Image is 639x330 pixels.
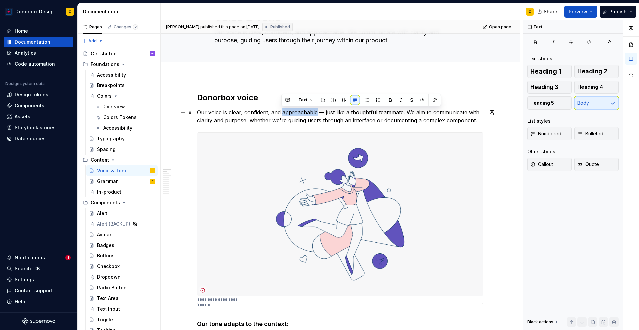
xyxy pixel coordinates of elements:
[97,210,107,217] div: Alert
[4,263,73,274] button: Search ⌘K
[97,72,126,78] div: Accessibility
[151,50,154,57] div: MV
[4,26,73,36] a: Home
[97,252,115,259] div: Buttons
[574,127,619,140] button: Bulleted
[97,135,125,142] div: Typography
[97,178,118,185] div: Grammar
[97,274,121,280] div: Dropdown
[4,100,73,111] a: Components
[527,118,551,124] div: List styles
[1,4,76,19] button: Donorbox Design SystemC
[530,100,554,106] span: Heading 5
[15,254,45,261] div: Notifications
[97,146,116,153] div: Spacing
[270,24,290,30] span: Published
[5,81,45,86] div: Design system data
[86,187,158,197] a: In-product
[489,24,511,30] span: Open page
[564,6,597,18] button: Preview
[97,82,125,89] div: Breakpoints
[97,316,113,323] div: Toggle
[4,274,73,285] a: Settings
[86,208,158,219] a: Alert
[86,176,158,187] a: GrammarC
[80,48,158,59] a: Get startedMV
[527,319,553,325] div: Block actions
[86,272,158,282] a: Dropdown
[86,293,158,304] a: Text Area
[15,124,56,131] div: Storybook stories
[86,70,158,80] a: Accessibility
[97,167,128,174] div: Voice & Tone
[22,318,55,325] a: Supernova Logo
[80,197,158,208] div: Components
[197,92,483,103] h2: Donorbox voice
[4,111,73,122] a: Assets
[15,298,25,305] div: Help
[530,68,561,75] span: Heading 1
[65,255,71,260] span: 1
[86,250,158,261] a: Buttons
[15,135,46,142] div: Data sources
[15,39,50,45] div: Documentation
[529,9,531,14] div: C
[600,6,636,18] button: Publish
[298,97,307,103] span: Text
[527,158,572,171] button: Callout
[97,306,120,312] div: Text Input
[15,28,28,34] div: Home
[15,102,44,109] div: Components
[97,93,112,99] div: Colors
[15,91,48,98] div: Design tokens
[574,65,619,78] button: Heading 2
[15,50,36,56] div: Analytics
[569,8,587,15] span: Preview
[83,24,102,30] div: Pages
[83,8,158,15] div: Documentation
[15,287,52,294] div: Contact support
[574,81,619,94] button: Heading 4
[97,242,114,248] div: Badges
[577,130,603,137] span: Bulleted
[527,65,572,78] button: Heading 1
[534,6,562,18] button: Share
[577,84,603,90] span: Heading 4
[86,91,158,101] a: Colors
[4,48,73,58] a: Analytics
[86,261,158,272] a: Checkbox
[88,38,97,44] span: Add
[544,8,557,15] span: Share
[93,123,158,133] a: Accessibility
[197,108,483,124] p: Our voice is clear, confident, and approachable — just like a thoughtful teammate. We aim to comm...
[4,122,73,133] a: Storybook stories
[86,240,158,250] a: Badges
[97,231,111,238] div: Avatar
[86,229,158,240] a: Avatar
[80,36,105,46] button: Add
[530,130,561,137] span: Numbered
[527,81,572,94] button: Heading 3
[15,113,30,120] div: Assets
[197,133,483,296] img: 6208fcd6-5f95-4597-9330-7fd1ad70ce87.png
[15,276,34,283] div: Settings
[295,95,316,105] button: Text
[609,8,627,15] span: Publish
[166,24,199,30] span: [PERSON_NAME]
[97,295,119,302] div: Text Area
[574,158,619,171] button: Quote
[481,22,514,32] a: Open page
[86,133,158,144] a: Typography
[4,285,73,296] button: Contact support
[86,165,158,176] a: Voice & ToneC
[97,221,130,227] div: Alert (BACKUP)
[527,55,552,62] div: Text styles
[527,127,572,140] button: Numbered
[4,37,73,47] a: Documentation
[152,178,153,185] div: C
[93,101,158,112] a: Overview
[4,252,73,263] button: Notifications1
[86,304,158,314] a: Text Input
[5,8,13,16] img: 17077652-375b-4f2c-92b0-528c72b71ea0.png
[527,317,559,327] div: Block actions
